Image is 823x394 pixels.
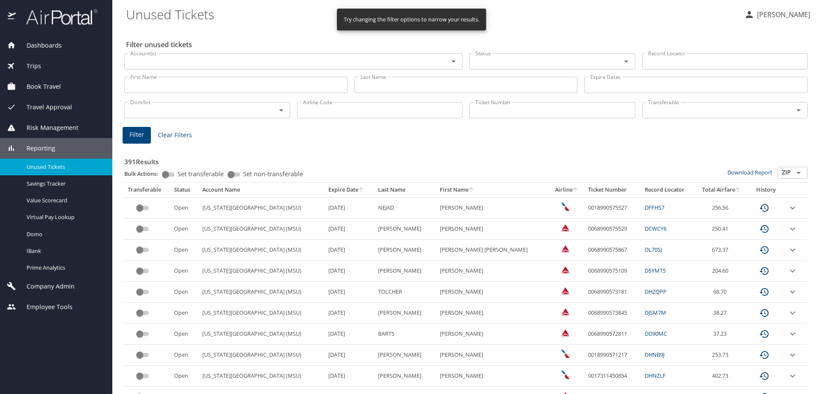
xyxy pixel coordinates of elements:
img: Delta Airlines [561,244,570,253]
td: [PERSON_NAME] [436,303,550,324]
td: Open [171,345,199,366]
button: Clear Filters [154,127,195,143]
td: [PERSON_NAME] [436,197,550,218]
img: Delta Airlines [561,307,570,316]
a: DHNZLF [645,372,666,379]
td: 0018990571217 [585,345,642,366]
img: American Airlines [561,370,570,379]
td: [US_STATE][GEOGRAPHIC_DATA] (MSU) [199,303,325,324]
td: 402.73 [695,366,748,387]
td: 0068990573845 [585,303,642,324]
span: Domo [27,230,102,238]
td: 0068990575109 [585,261,642,282]
td: 0068990572811 [585,324,642,345]
button: expand row [787,203,798,213]
button: expand row [787,371,798,381]
td: 253.73 [695,345,748,366]
button: sort [573,187,579,193]
td: [PERSON_NAME] [436,219,550,240]
td: 0018990575527 [585,197,642,218]
span: Book Travel [16,82,61,91]
button: Open [793,104,805,116]
button: Open [275,104,287,116]
button: expand row [787,245,798,255]
td: Open [171,282,199,303]
span: Dashboards [16,41,62,50]
td: [DATE] [325,282,374,303]
td: NEJAD [375,197,436,218]
td: 673.37 [695,240,748,261]
td: [DATE] [325,345,374,366]
td: [DATE] [325,240,374,261]
td: [DATE] [325,219,374,240]
th: Airline [550,183,585,197]
td: [US_STATE][GEOGRAPHIC_DATA] (MSU) [199,324,325,345]
td: [PERSON_NAME] [436,324,550,345]
span: Clear Filters [158,130,192,141]
img: Delta Airlines [561,328,570,337]
button: expand row [787,350,798,360]
td: Open [171,240,199,261]
img: airportal-logo.png [17,9,97,25]
span: Travel Approval [16,102,72,112]
span: Value Scorecard [27,196,102,205]
td: [US_STATE][GEOGRAPHIC_DATA] (MSU) [199,345,325,366]
th: Ticket Number [585,183,642,197]
button: Open [620,55,632,67]
div: Try changing the filter options to narrow your results. [344,11,479,28]
td: [DATE] [325,261,374,282]
td: Open [171,261,199,282]
td: [PERSON_NAME] [436,282,550,303]
td: 250.41 [695,219,748,240]
button: sort [735,187,741,193]
td: [DATE] [325,366,374,387]
button: [PERSON_NAME] [741,7,814,22]
button: Open [793,167,805,179]
img: icon-airportal.png [8,9,17,25]
td: [US_STATE][GEOGRAPHIC_DATA] (MSU) [199,197,325,218]
div: Transferable [128,186,167,194]
td: [PERSON_NAME] [375,240,436,261]
a: DHZQPP [645,288,667,295]
button: expand row [787,329,798,339]
th: History [748,183,784,197]
td: [PERSON_NAME] [436,261,550,282]
td: 256.56 [695,197,748,218]
button: sort [358,187,364,193]
span: Set non-transferable [243,171,303,177]
span: Savings Tracker [27,180,102,188]
td: [US_STATE][GEOGRAPHIC_DATA] (MSU) [199,282,325,303]
td: [PERSON_NAME] [375,303,436,324]
td: [US_STATE][GEOGRAPHIC_DATA] (MSU) [199,366,325,387]
h1: Unused Tickets [126,1,737,27]
span: Prime Analytics [27,264,102,272]
button: expand row [787,287,798,297]
span: Risk Management [16,123,78,132]
td: [US_STATE][GEOGRAPHIC_DATA] (MSU) [199,261,325,282]
td: 0017311450854 [585,366,642,387]
span: Company Admin [16,282,75,291]
td: 68.70 [695,282,748,303]
td: [DATE] [325,197,374,218]
a: DD90MC [645,330,667,337]
button: sort [469,187,475,193]
th: Status [171,183,199,197]
span: Virtual Pay Lookup [27,213,102,221]
td: [US_STATE][GEOGRAPHIC_DATA] (MSU) [199,219,325,240]
td: 38.27 [695,303,748,324]
button: Filter [123,127,151,144]
span: Reporting [16,144,55,153]
td: 37.23 [695,324,748,345]
a: Download Report [727,168,772,176]
td: [PERSON_NAME] [436,366,550,387]
img: Delta Airlines [561,265,570,274]
td: [DATE] [325,324,374,345]
button: expand row [787,266,798,276]
th: Account Name [199,183,325,197]
span: Employee Tools [16,302,72,312]
th: Last Name [375,183,436,197]
img: American Airlines [561,202,570,211]
td: 0068990575867 [585,240,642,261]
a: DHNB9J [645,351,664,358]
button: expand row [787,308,798,318]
